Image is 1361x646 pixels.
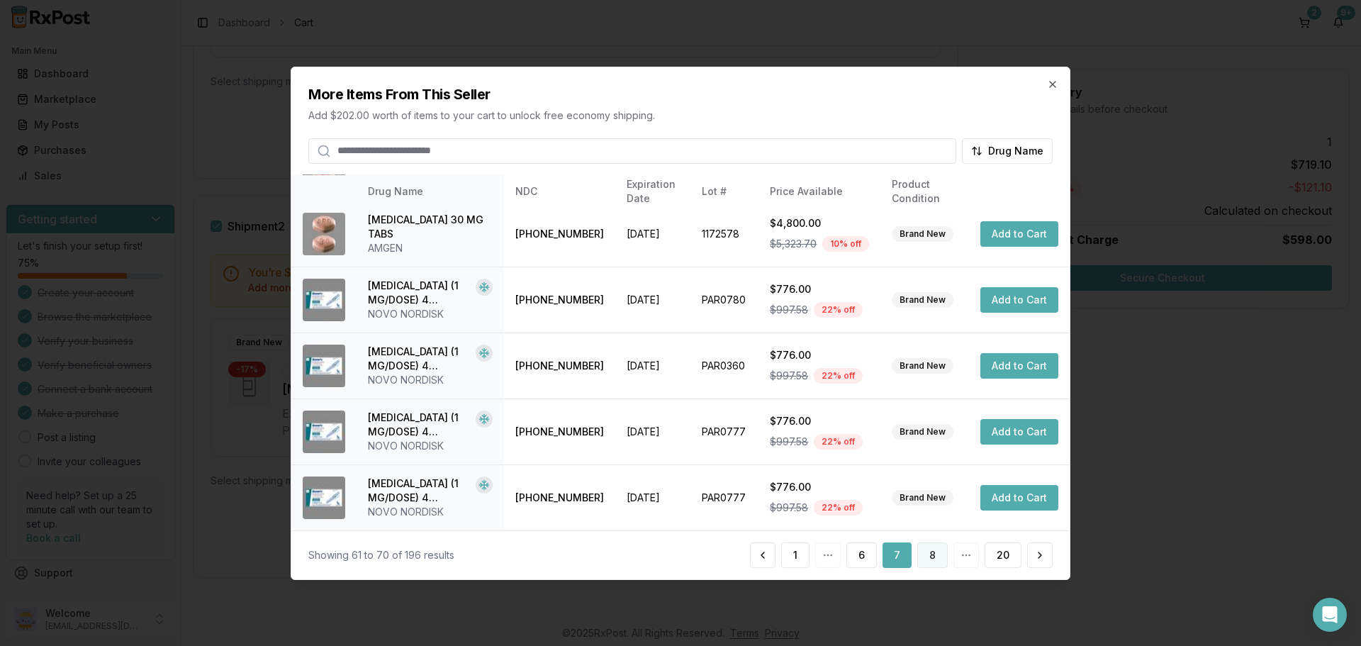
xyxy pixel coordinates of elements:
div: AMGEN [368,241,493,255]
td: PAR0777 [690,399,758,464]
td: [PHONE_NUMBER] [504,399,615,464]
button: Add to Cart [980,287,1058,313]
div: Brand New [892,226,953,242]
img: Ozempic (1 MG/DOSE) 4 MG/3ML SOPN [303,345,345,387]
button: 20 [985,542,1021,568]
div: NOVO NORDISK [368,373,493,387]
td: PAR0360 [690,333,758,399]
td: [DATE] [615,464,690,530]
span: $997.58 [770,369,808,383]
div: $776.00 [770,414,869,428]
span: $997.58 [770,303,808,317]
div: Showing 61 to 70 of 196 results [308,548,454,562]
th: NDC [504,174,615,208]
span: $997.58 [770,435,808,449]
button: Add to Cart [980,485,1058,511]
div: Brand New [892,358,953,374]
button: 7 [883,542,912,568]
th: Drug Name [357,174,504,208]
td: [DATE] [615,267,690,333]
div: Brand New [892,292,953,308]
p: Add $202.00 worth of items to your cart to unlock free economy shipping. [308,108,1053,122]
th: Price Available [758,174,880,208]
div: $776.00 [770,480,869,494]
div: 22 % off [814,368,863,384]
h2: More Items From This Seller [308,84,1053,104]
button: 6 [846,542,877,568]
button: Drug Name [962,138,1053,163]
div: 22 % off [814,500,863,516]
div: $4,800.00 [770,216,869,230]
div: Brand New [892,424,953,440]
td: [DATE] [615,201,690,267]
div: 22 % off [814,302,863,318]
img: Ozempic (1 MG/DOSE) 4 MG/3ML SOPN [303,477,345,519]
div: Brand New [892,490,953,506]
div: NOVO NORDISK [368,439,493,453]
button: Add to Cart [980,353,1058,379]
span: $5,323.70 [770,237,817,251]
div: [MEDICAL_DATA] 30 MG TABS [368,213,493,241]
img: Otezla 30 MG TABS [303,213,345,255]
button: 8 [917,542,948,568]
button: Add to Cart [980,221,1058,247]
div: [MEDICAL_DATA] (1 MG/DOSE) 4 MG/3ML SOPN [368,345,470,373]
div: [MEDICAL_DATA] (1 MG/DOSE) 4 MG/3ML SOPN [368,411,470,439]
div: [MEDICAL_DATA] (1 MG/DOSE) 4 MG/3ML SOPN [368,279,470,307]
img: Ozempic (1 MG/DOSE) 4 MG/3ML SOPN [303,279,345,321]
td: PAR0777 [690,464,758,530]
button: 1 [781,542,810,568]
td: [PHONE_NUMBER] [504,333,615,399]
div: 10 % off [822,236,869,252]
td: [DATE] [615,399,690,464]
td: [DATE] [615,333,690,399]
div: [MEDICAL_DATA] (1 MG/DOSE) 4 MG/3ML SOPN [368,477,470,505]
th: Lot # [690,174,758,208]
th: Expiration Date [615,174,690,208]
div: NOVO NORDISK [368,505,493,519]
span: $997.58 [770,501,808,515]
span: Drug Name [988,143,1043,157]
div: 22 % off [814,434,863,450]
th: Product Condition [880,174,969,208]
button: Add to Cart [980,419,1058,445]
td: [PHONE_NUMBER] [504,464,615,530]
td: 1172578 [690,201,758,267]
img: Ozempic (1 MG/DOSE) 4 MG/3ML SOPN [303,411,345,453]
div: $776.00 [770,348,869,362]
td: [PHONE_NUMBER] [504,267,615,333]
div: NOVO NORDISK [368,307,493,321]
div: $776.00 [770,282,869,296]
td: PAR0780 [690,267,758,333]
td: [PHONE_NUMBER] [504,201,615,267]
